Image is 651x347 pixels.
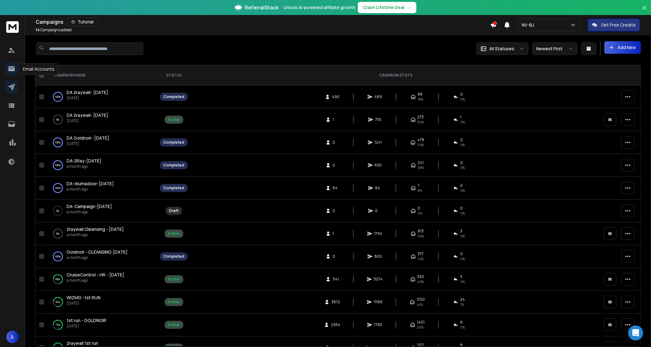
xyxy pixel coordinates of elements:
th: STATUS [156,65,191,86]
span: 0 % [460,188,465,193]
p: 100 % [55,139,61,146]
div: Completed [163,140,184,145]
span: → [407,4,411,11]
span: 2954 [331,322,340,327]
div: Completed [163,163,184,168]
span: 1 [460,115,461,120]
button: Tutorial [67,17,98,26]
p: 0 % [56,208,60,214]
p: [DATE] [67,118,108,123]
td: 69%CruiseControl - HR - [DATE]a month ago [47,268,156,291]
span: 0% [460,211,465,216]
a: CruiseControl - HR - [DATE] [67,272,124,278]
span: 6 [460,320,463,325]
td: 100%DA-Alumadoor-[DATE]a month ago [47,177,156,200]
span: 47 % [418,256,424,261]
span: 24 [460,297,465,302]
th: CAMPAIGN NAME [47,65,156,86]
p: 0 % [56,116,60,123]
p: 75 % [55,322,60,328]
span: 2raywall Cleansing - [DATE] [67,226,124,232]
a: 2raywall Cleansing - [DATE] [67,226,124,232]
p: Get Free Credits [601,22,636,28]
span: 613 [418,229,424,234]
span: DA 2raywall- [DATE] [67,112,108,118]
p: a month ago [67,278,124,283]
span: 5 [460,274,462,279]
button: A [6,331,19,343]
a: Goldnoir - CLEANSING [DATE] [67,249,128,255]
span: 1401 [417,320,425,325]
span: 1 [333,117,339,122]
span: 489 [374,94,382,99]
span: 8 % [418,188,422,193]
span: 11188 [374,300,383,305]
span: 0 [333,254,339,259]
p: 69 % [56,276,60,282]
td: 75%1st run - GOLDNOIR[DATE] [47,314,156,336]
span: 1st run - GOLDNOIR [67,317,106,323]
span: 0 [333,163,339,168]
span: 0% [418,211,422,216]
div: Campaigns [36,17,490,26]
p: a month ago [67,255,128,260]
span: 38 % [418,165,424,170]
div: Draft [169,208,179,213]
span: 0 [460,160,463,165]
span: DA-2Ray-[DATE] [67,158,101,164]
span: 3 [460,229,462,234]
td: 100%DA Goldnoir- [DATE][DATE] [47,131,156,154]
span: 1700 [417,297,425,302]
span: 49 % [417,279,424,284]
span: 0 [460,183,463,188]
span: 84 [333,186,339,191]
span: 0 [460,206,463,211]
div: Active [168,322,180,327]
span: 550 [417,274,424,279]
p: a month ago [67,187,114,192]
td: 0%2raywall Cleansing - [DATE]a month ago [47,222,156,245]
span: 241 [418,160,424,165]
span: 14 [36,27,40,32]
th: CAMPAIGN STATS [191,65,600,86]
span: 0 [460,137,463,142]
span: 377 [418,251,424,256]
span: 2raywall 1st run [67,340,98,346]
span: 18 % [418,97,423,102]
p: Campaigns added [36,27,72,32]
td: 100%Goldnoir - CLEANSING [DATE]a month ago [47,245,156,268]
span: DA 2raywall- [DATE] [67,89,108,95]
span: 44 % [417,302,423,307]
td: 0%DA-Campaign-[DATE]a month ago [47,200,156,222]
span: 1 [333,231,339,236]
span: 1 % [460,302,464,307]
p: 0 % [56,231,60,237]
span: 0 % [460,142,465,147]
span: 800 [374,254,382,259]
div: Active [168,277,180,282]
span: 3074 [374,277,383,282]
span: 0 % [460,234,465,239]
p: a month ago [67,164,101,169]
p: NV-BJ [522,22,537,28]
p: [DATE] [67,96,108,101]
button: Close banner [640,4,648,19]
button: Get Free Credits [588,19,640,31]
span: 34 % [418,234,424,239]
span: 1141 [333,277,339,282]
span: 0 [418,206,420,211]
span: 755 [375,117,381,122]
p: 100 % [55,253,61,260]
p: 81 % [56,299,60,305]
div: Email Accounts [19,63,58,75]
span: 0 % [460,120,465,125]
span: 0 [333,208,339,213]
button: Add New [604,41,641,54]
td: 0%DA 2raywall- [DATE][DATE] [47,108,156,131]
p: All Statuses [489,46,514,52]
span: 0 % [460,325,465,330]
td: 100%DA 2raywall- [DATE][DATE] [47,86,156,108]
span: 0 [333,140,339,145]
span: DA-Alumadoor-[DATE] [67,181,114,186]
